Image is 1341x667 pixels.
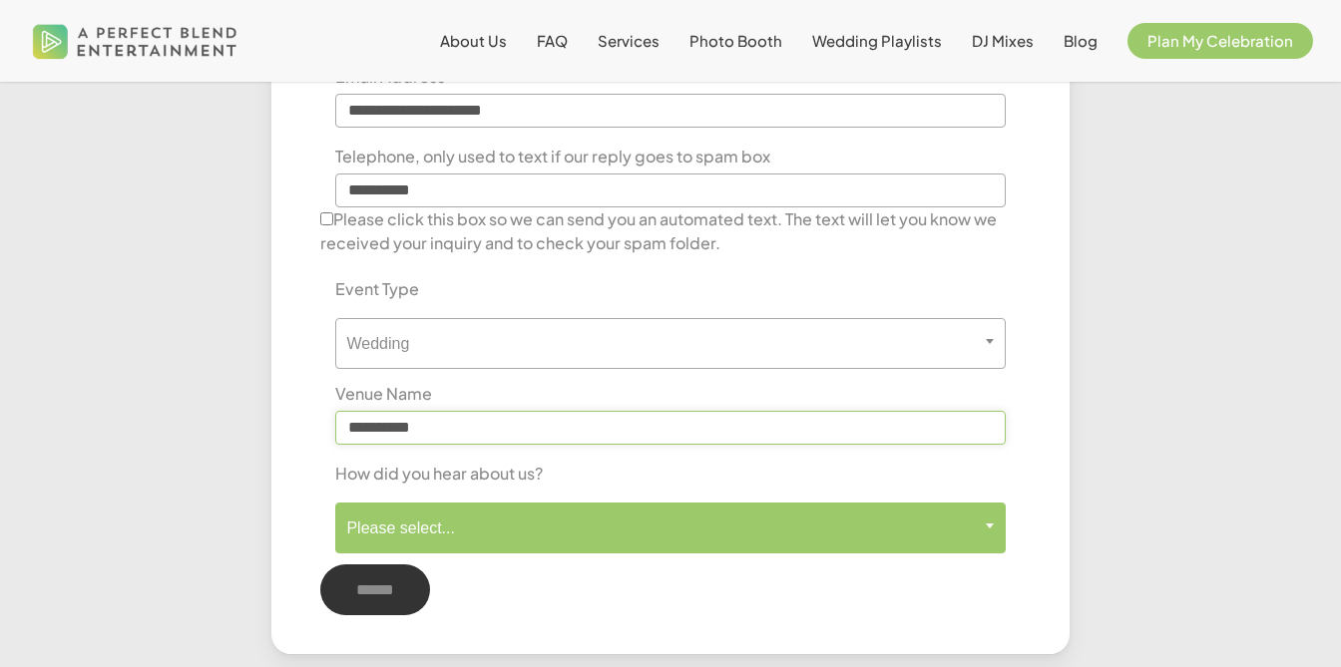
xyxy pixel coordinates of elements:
[812,33,942,49] a: Wedding Playlists
[1064,33,1098,49] a: Blog
[598,33,660,49] a: Services
[336,334,1004,353] span: Wedding
[320,277,434,301] label: Event Type
[320,145,785,168] label: Telephone, only used to text if our reply goes to spam box
[972,33,1034,49] a: DJ Mixes
[812,31,942,50] span: Wedding Playlists
[320,382,447,406] label: Venue Name
[440,33,507,49] a: About Us
[335,502,1005,553] span: Please select...
[537,31,568,50] span: FAQ
[689,31,782,50] span: Photo Booth
[1127,33,1313,49] a: Plan My Celebration
[1147,31,1293,50] span: Plan My Celebration
[598,31,660,50] span: Services
[320,462,558,486] label: How did you hear about us?
[320,207,1020,255] label: Please click this box so we can send you an automated text. The text will let you know we receive...
[335,318,1005,369] span: Wedding
[320,212,333,225] input: Please click this box so we can send you an automated text. The text will let you know we receive...
[1064,31,1098,50] span: Blog
[537,33,568,49] a: FAQ
[972,31,1034,50] span: DJ Mixes
[689,33,782,49] a: Photo Booth
[440,31,507,50] span: About Us
[28,8,242,74] img: A Perfect Blend Entertainment
[336,518,1004,537] span: Please select...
